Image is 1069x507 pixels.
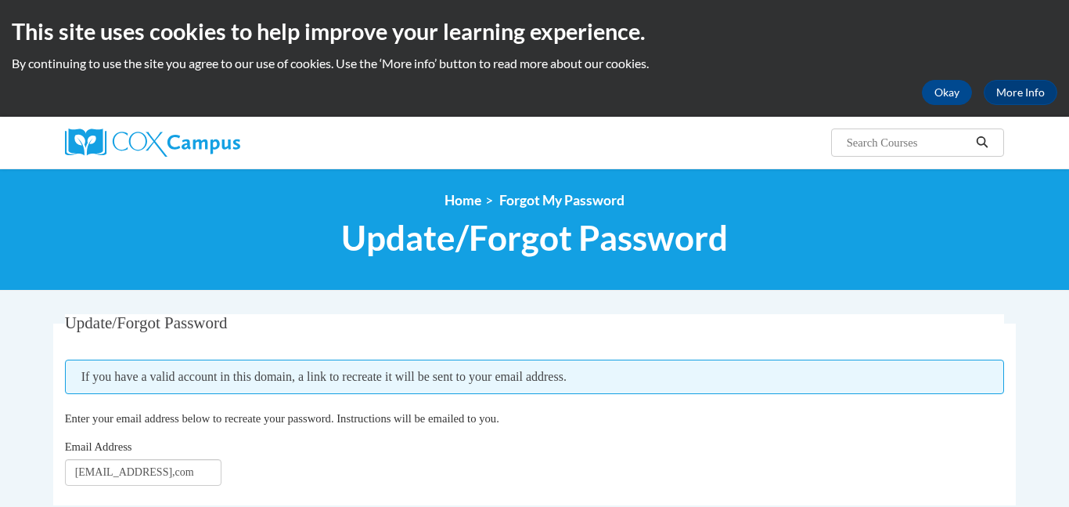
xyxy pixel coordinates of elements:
[970,133,994,152] button: Search
[12,16,1057,47] h2: This site uses cookies to help improve your learning experience.
[499,192,624,208] span: Forgot My Password
[65,412,499,425] span: Enter your email address below to recreate your password. Instructions will be emailed to you.
[845,133,970,152] input: Search Courses
[65,313,228,332] span: Update/Forgot Password
[65,459,221,486] input: Email
[922,80,972,105] button: Okay
[65,129,240,157] img: Cox Campus
[65,129,362,157] a: Cox Campus
[341,217,728,259] span: Update/Forgot Password
[65,360,1005,394] span: If you have a valid account in this domain, a link to recreate it will be sent to your email addr...
[445,192,481,208] a: Home
[65,440,132,453] span: Email Address
[984,80,1057,105] a: More Info
[12,55,1057,72] p: By continuing to use the site you agree to our use of cookies. Use the ‘More info’ button to read...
